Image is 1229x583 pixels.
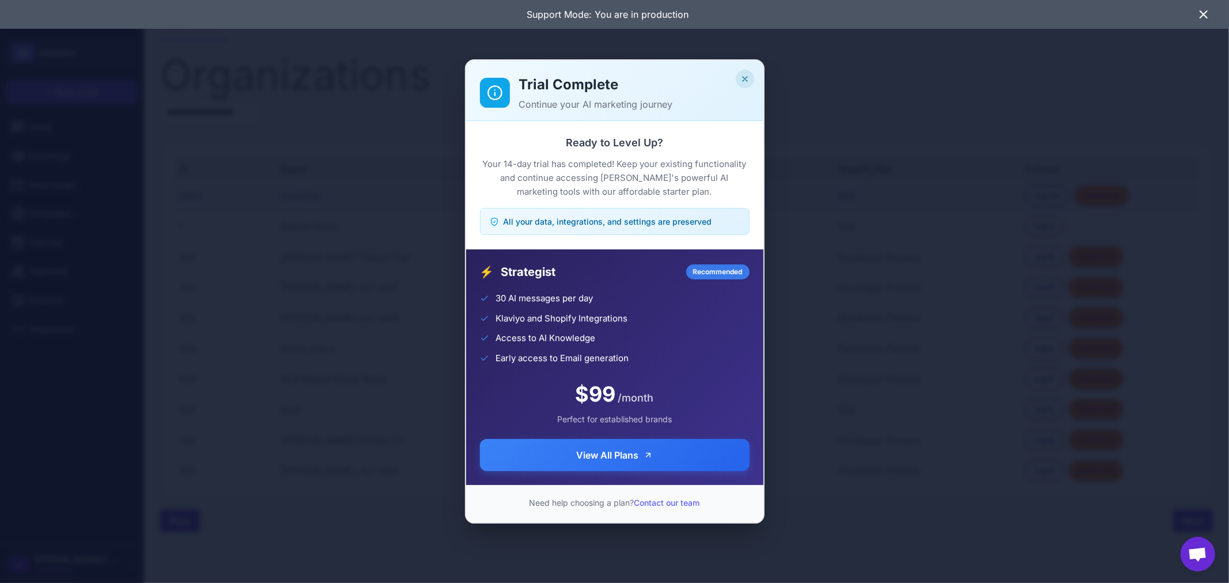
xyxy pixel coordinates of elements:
[480,497,750,509] p: Need help choosing a plan?
[496,312,628,325] span: Klaviyo and Shopify Integrations
[1181,537,1215,571] div: Open chat
[519,74,750,95] h2: Trial Complete
[496,292,593,305] span: 30 AI messages per day
[576,378,616,410] span: $99
[480,439,750,471] button: View All Plans
[496,352,629,365] span: Early access to Email generation
[480,135,750,150] h3: Ready to Level Up?
[504,215,712,228] span: All your data, integrations, and settings are preserved
[519,97,750,111] p: Continue your AI marketing journey
[686,264,750,279] div: Recommended
[480,413,750,425] div: Perfect for established brands
[736,70,754,88] button: Close
[496,332,596,345] span: Access to AI Knowledge
[634,498,700,508] a: Contact our team
[618,390,654,406] span: /month
[501,263,679,281] span: Strategist
[577,448,639,462] span: View All Plans
[480,157,750,199] p: Your 14-day trial has completed! Keep your existing functionality and continue accessing [PERSON_...
[480,263,494,281] span: ⚡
